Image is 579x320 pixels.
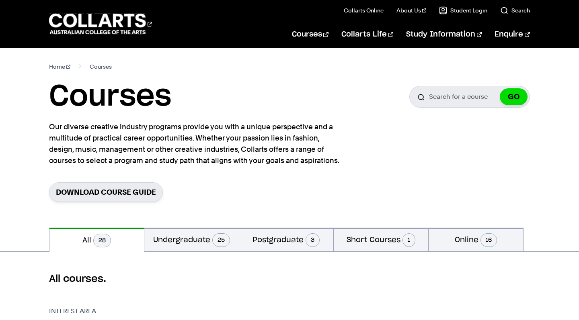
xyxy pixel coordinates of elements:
[500,6,530,14] a: Search
[90,61,112,72] span: Courses
[429,228,523,251] button: Online16
[144,228,239,251] button: Undergraduate25
[396,6,426,14] a: About Us
[495,21,530,48] a: Enquire
[49,61,70,72] a: Home
[49,12,152,35] div: Go to homepage
[439,6,487,14] a: Student Login
[306,233,320,247] span: 3
[341,21,393,48] a: Collarts Life
[480,233,497,247] span: 16
[49,121,343,166] p: Our diverse creative industry programs provide you with a unique perspective and a multitude of p...
[406,21,482,48] a: Study Information
[49,273,530,285] h2: All courses.
[344,6,384,14] a: Collarts Online
[49,182,163,202] a: Download Course Guide
[212,233,230,247] span: 25
[239,228,334,251] button: Postgraduate3
[292,21,329,48] a: Courses
[49,79,171,115] h1: Courses
[334,228,428,251] button: Short Courses1
[49,306,145,316] h3: Interest Area
[402,233,415,247] span: 1
[409,86,530,108] input: Search for a course
[49,228,144,252] button: All28
[93,234,111,247] span: 28
[500,88,528,105] button: GO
